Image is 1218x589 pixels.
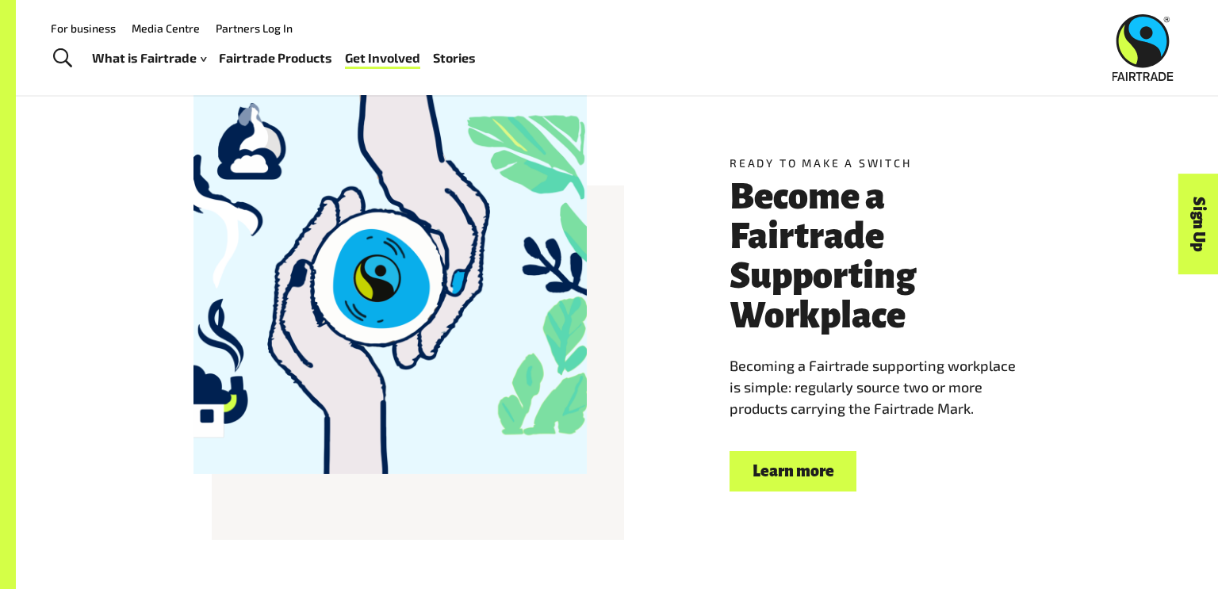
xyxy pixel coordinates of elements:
[132,21,200,35] a: Media Centre
[1113,14,1174,81] img: Fairtrade Australia New Zealand logo
[219,47,332,70] a: Fairtrade Products
[92,47,206,70] a: What is Fairtrade
[433,47,476,70] a: Stories
[730,177,1040,335] h3: Become a Fairtrade Supporting Workplace
[730,155,1040,171] h5: Ready to Make a Switch
[216,21,293,35] a: Partners Log In
[345,47,420,70] a: Get Involved
[730,355,1040,419] p: Becoming a Fairtrade supporting workplace is simple: regularly source two or more products carryi...
[43,39,82,78] a: Toggle Search
[730,451,856,491] a: Learn more
[51,21,116,35] a: For business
